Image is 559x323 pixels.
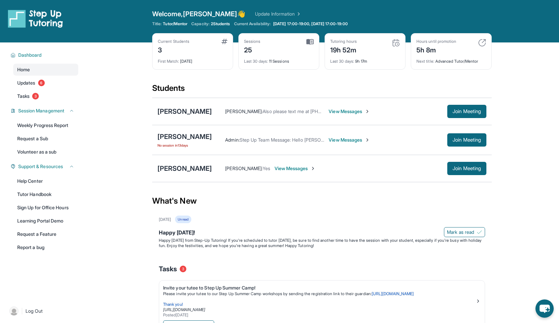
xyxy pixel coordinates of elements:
span: Last 30 days : [330,59,354,64]
span: 6 [38,80,45,86]
img: Chevron Right [295,11,301,17]
span: Support & Resources [18,163,63,170]
span: 3 [32,93,39,99]
span: [PERSON_NAME] : [225,108,263,114]
img: Chevron-Right [365,109,370,114]
div: Posted [DATE] [163,312,475,318]
a: Weekly Progress Report [13,119,78,131]
a: Report a bug [13,241,78,253]
span: Mark as read [447,229,474,235]
div: [PERSON_NAME] [157,107,212,116]
div: Advanced Tutor/Mentor [416,55,486,64]
button: Support & Resources [16,163,74,170]
div: What's New [152,186,492,216]
a: Tasks3 [13,90,78,102]
span: [DATE] 17:00-19:00, [DATE] 17:00-19:00 [273,21,348,27]
a: |Log Out [7,304,78,318]
button: Join Meeting [447,105,486,118]
a: Learning Portal Demo [13,215,78,227]
div: [DATE] [159,217,171,222]
img: user-img [9,306,19,316]
img: Mark as read [477,229,482,235]
span: Thank you! [163,302,183,307]
button: Session Management [16,107,74,114]
div: 19h 52m [330,44,357,55]
div: Unread [175,216,191,223]
a: [URL][DOMAIN_NAME] [163,307,205,312]
a: Update Information [255,11,301,17]
button: Join Meeting [447,133,486,147]
img: Chevron-Right [310,166,316,171]
a: Sign Up for Office Hours [13,202,78,214]
span: Current Availability: [234,21,271,27]
div: 25 [244,44,261,55]
span: Updates [17,80,35,86]
span: View Messages [275,165,316,172]
a: Help Center [13,175,78,187]
span: [PERSON_NAME] : [225,165,263,171]
span: Tasks [159,264,177,274]
a: Request a Feature [13,228,78,240]
span: Also please text me at [PHONE_NUMBER] as I may not be able to receive your message here. thanks [263,108,474,114]
p: Happy [DATE] from Step-Up Tutoring! If you're scheduled to tutor [DATE], be sure to find another ... [159,238,485,248]
span: Session Management [18,107,64,114]
a: Updates6 [13,77,78,89]
span: Welcome, [PERSON_NAME] 👋 [152,9,246,19]
div: [PERSON_NAME] [157,164,212,173]
a: Tutor Handbook [13,188,78,200]
span: Next title : [416,59,434,64]
button: Join Meeting [447,162,486,175]
span: Last 30 days : [244,59,268,64]
span: Dashboard [18,52,42,58]
span: Admin : [225,137,239,143]
span: Home [17,66,30,73]
img: card [478,39,486,47]
span: Title: [152,21,161,27]
span: No session in 13 days [157,143,212,148]
div: [PERSON_NAME] [157,132,212,141]
a: Home [13,64,78,76]
img: Chevron-Right [365,137,370,143]
a: [DATE] 17:00-19:00, [DATE] 17:00-19:00 [272,21,349,27]
span: Tasks [17,93,30,99]
img: logo [8,9,63,28]
span: View Messages [329,137,370,143]
span: Yes [263,165,270,171]
img: card [392,39,400,47]
div: Happy [DATE]! [159,228,485,238]
span: Capacity: [191,21,210,27]
p: Please invite your tutee to our Step Up Summer Camp workshops by sending the registration link to... [163,291,475,296]
span: View Messages [329,108,370,115]
button: chat-button [535,299,554,318]
span: First Match : [158,59,179,64]
span: Tutor/Mentor [163,21,187,27]
a: [URL][DOMAIN_NAME] [372,291,414,296]
div: Sessions [244,39,261,44]
div: Tutoring hours [330,39,357,44]
span: Join Meeting [453,166,481,170]
a: Volunteer as a sub [13,146,78,158]
span: Join Meeting [453,109,481,113]
div: Students [152,83,492,97]
div: 3 [158,44,189,55]
div: 5h 8m [416,44,456,55]
button: Mark as read [444,227,485,237]
div: Hours until promotion [416,39,456,44]
div: Current Students [158,39,189,44]
div: [DATE] [158,55,227,64]
span: Join Meeting [453,138,481,142]
img: card [306,39,314,45]
a: Request a Sub [13,133,78,145]
img: card [221,39,227,44]
span: | [21,307,23,315]
div: 11 Sessions [244,55,314,64]
span: 2 Students [211,21,230,27]
span: 3 [180,266,186,272]
span: Log Out [26,308,43,314]
div: Invite your tutee to Step Up Summer Camp! [163,285,475,291]
a: Invite your tutee to Step Up Summer Camp!Please invite your tutee to our Step Up Summer Camp work... [159,281,485,319]
button: Dashboard [16,52,74,58]
div: 9h 17m [330,55,400,64]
